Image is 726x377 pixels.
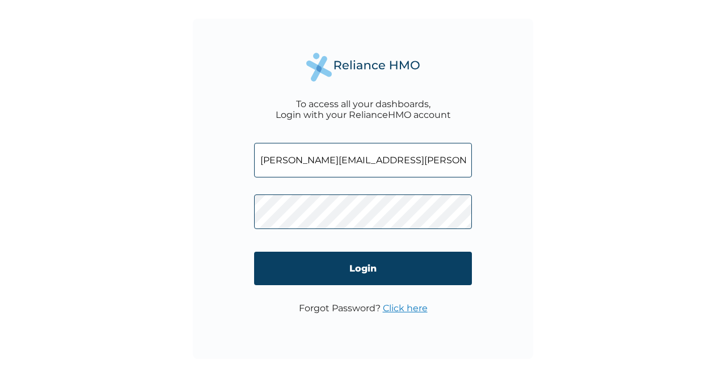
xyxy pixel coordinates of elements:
input: Login [254,252,472,285]
div: To access all your dashboards, Login with your RelianceHMO account [276,99,451,120]
img: Reliance Health's Logo [306,53,420,82]
input: Email address or HMO ID [254,143,472,177]
p: Forgot Password? [299,303,428,314]
a: Click here [383,303,428,314]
